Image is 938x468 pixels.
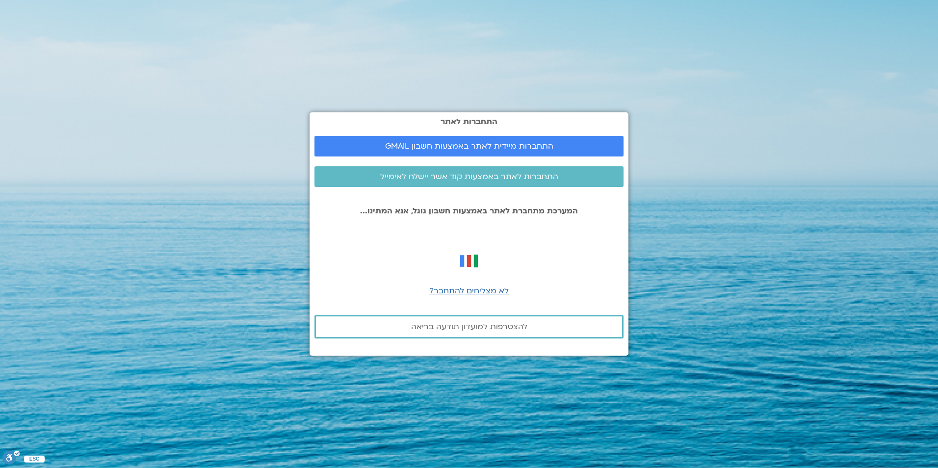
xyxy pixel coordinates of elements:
[380,172,558,181] span: התחברות לאתר באמצעות קוד אשר יישלח לאימייל
[385,142,553,151] span: התחברות מיידית לאתר באמצעות חשבון GMAIL
[429,286,509,296] a: לא מצליחים להתחבר?
[314,315,624,338] a: להצטרפות למועדון תודעה בריאה
[314,117,624,126] h2: התחברות לאתר
[314,136,624,156] a: התחברות מיידית לאתר באמצעות חשבון GMAIL
[411,322,527,331] span: להצטרפות למועדון תודעה בריאה
[314,166,624,187] a: התחברות לאתר באמצעות קוד אשר יישלח לאימייל
[314,207,624,215] p: המערכת מתחברת לאתר באמצעות חשבון גוגל, אנא המתינו...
